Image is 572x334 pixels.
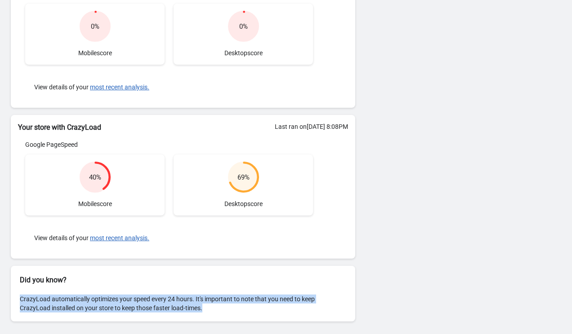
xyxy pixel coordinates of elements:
[25,74,313,101] div: View details of your
[239,22,248,31] div: 0 %
[237,173,250,182] div: 69 %
[90,83,149,91] button: most recent analysis.
[25,224,313,251] div: View details of your
[25,4,165,65] div: Mobile score
[174,154,313,215] div: Desktop score
[20,275,346,286] h2: Did you know?
[18,122,348,133] h2: Your store with CrazyLoad
[25,140,313,149] div: Google PageSpeed
[275,122,348,131] div: Last ran on [DATE] 8:08PM
[25,154,165,215] div: Mobile score
[89,173,101,182] div: 40 %
[91,22,99,31] div: 0 %
[174,4,313,65] div: Desktop score
[90,234,149,242] button: most recent analysis.
[11,286,355,321] div: CrazyLoad automatically optimizes your speed every 24 hours. It's important to note that you need...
